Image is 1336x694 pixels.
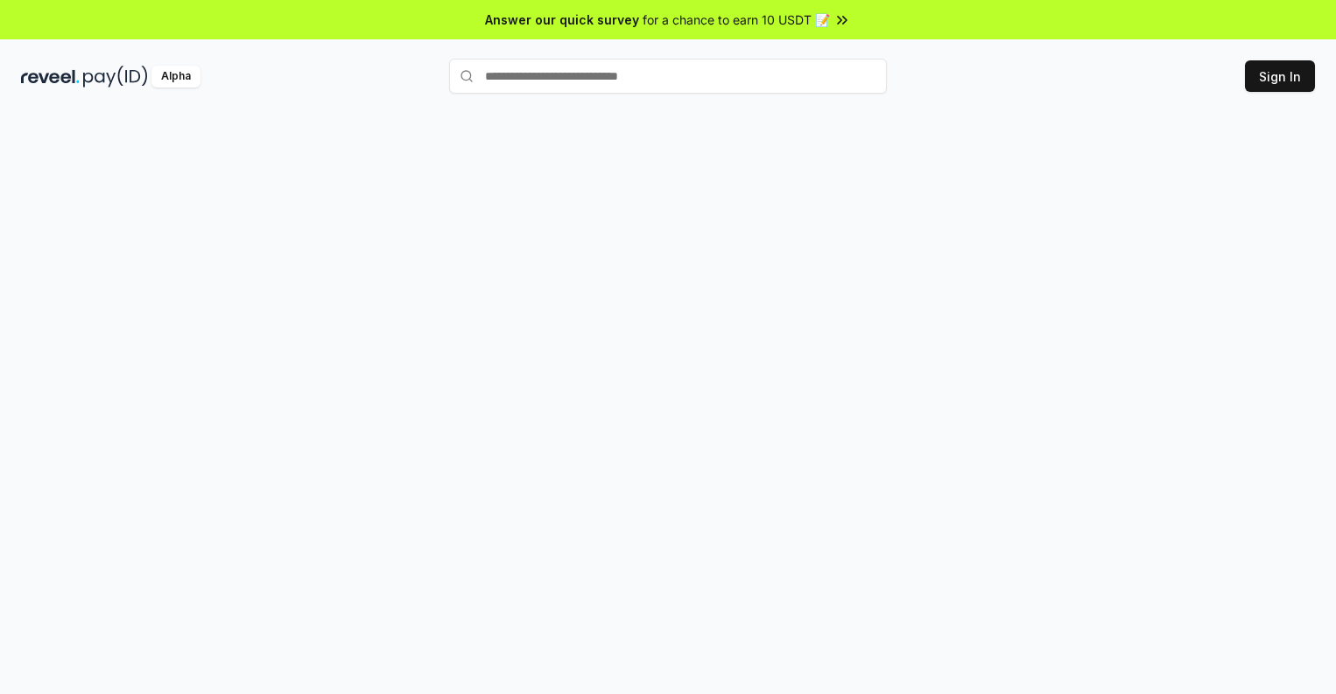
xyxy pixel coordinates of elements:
[643,11,830,29] span: for a chance to earn 10 USDT 📝
[21,66,80,88] img: reveel_dark
[1245,60,1315,92] button: Sign In
[83,66,148,88] img: pay_id
[485,11,639,29] span: Answer our quick survey
[151,66,200,88] div: Alpha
